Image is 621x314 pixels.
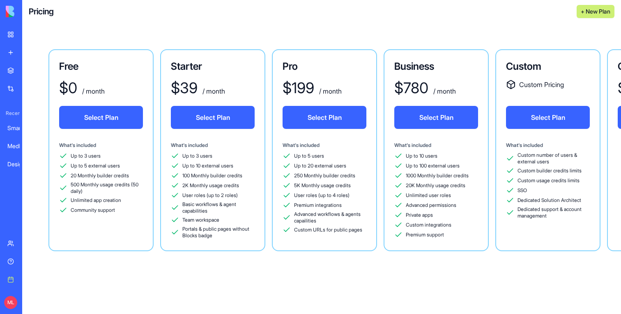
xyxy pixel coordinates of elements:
[517,206,590,219] span: Dedicated support & account management
[294,172,355,179] span: 250 Monthly builder credits
[294,153,324,159] span: Up to 5 users
[182,163,233,169] span: Up to 10 external users
[171,80,198,96] div: $ 39
[294,192,350,199] span: User roles (up to 4 roles)
[171,106,255,129] button: Select Plan
[317,86,342,96] div: / month
[71,181,143,195] span: 500 Monthly usage credits (50 daily)
[80,86,105,96] div: / month
[71,153,101,159] span: Up to 3 users
[406,163,460,169] span: Up to 100 external users
[406,192,451,199] span: Unlimited user roles
[406,222,451,228] span: Custom integrations
[71,207,115,213] span: Community support
[59,106,143,129] button: Select Plan
[294,163,346,169] span: Up to 20 external users
[406,153,437,159] span: Up to 10 users
[283,106,366,129] button: Select Plan
[283,80,314,96] div: $ 199
[432,86,456,96] div: / month
[577,7,614,15] a: + New Plan
[577,5,614,18] button: + New Plan
[7,160,30,168] div: Design Task Kanban
[182,182,239,189] span: 2K Monthly usage credits
[294,182,351,189] span: 5K Monthly usage credits
[406,212,433,218] span: Private apps
[2,138,35,154] a: MedPractice Manager
[182,217,219,223] span: Team workspace
[71,172,129,179] span: 20 Monthly builder credits
[394,80,428,96] div: $ 780
[272,49,377,251] a: Pro$199 / monthSelect PlanWhat's includedUp to 5 usersUp to 20 external users250 Monthly builder ...
[7,142,30,150] div: MedPractice Manager
[517,187,527,194] span: SSO
[406,172,469,179] span: 1000 Monthly builder credits
[506,142,590,149] div: What's included
[4,296,17,309] span: ML
[283,142,366,149] div: What's included
[294,211,366,224] span: Advanced workflows & agents capailities
[201,86,225,96] div: / month
[182,192,238,199] span: User roles (up to 2 roles)
[182,153,212,159] span: Up to 3 users
[517,167,582,174] span: Custom builder credits limits
[6,6,57,17] img: logo
[406,202,456,209] span: Advanced permissions
[59,142,143,149] div: What's included
[182,226,255,239] span: Portals & public pages without Blocks badge
[394,60,478,73] h3: Business
[2,120,35,136] a: Smart Job Description Generator
[59,60,143,73] h3: Free
[29,6,54,17] a: Pricing
[2,110,20,117] span: Recent
[182,201,255,214] span: Basic workflows & agent capabilities
[171,60,255,73] h3: Starter
[517,152,590,165] span: Custom number of users & external users
[7,124,30,132] div: Smart Job Description Generator
[182,172,242,179] span: 100 Monthly builder credits
[294,227,362,233] span: Custom URLs for public pages
[394,106,478,129] button: Select Plan
[519,80,564,89] span: Custom Pricing
[48,49,154,251] a: Free$0 / monthSelect PlanWhat's includedUp to 3 usersUp to 5 external users20 Monthly builder cre...
[283,60,366,73] h3: Pro
[71,197,121,204] span: Unlimited app creation
[294,202,342,209] span: Premium integrations
[517,177,580,184] span: Custom usage credits limits
[160,49,265,251] a: Starter$39 / monthSelect PlanWhat's includedUp to 3 usersUp to 10 external users100 Monthly build...
[394,142,478,149] div: What's included
[59,80,77,96] div: $ 0
[495,49,600,251] a: CustomCustom PricingSelect PlanWhat's includedCustom number of users & external usersCustom build...
[71,163,120,169] span: Up to 5 external users
[517,197,581,204] span: Dedicated Solution Architect
[2,156,35,172] a: Design Task Kanban
[406,182,465,189] span: 20K Monthly usage credits
[506,106,590,129] button: Select Plan
[406,231,444,238] span: Premium support
[384,49,489,251] a: Business$780 / monthSelect PlanWhat's includedUp to 10 usersUp to 100 external users1000 Monthly ...
[506,60,590,73] h3: Custom
[171,142,255,149] div: What's included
